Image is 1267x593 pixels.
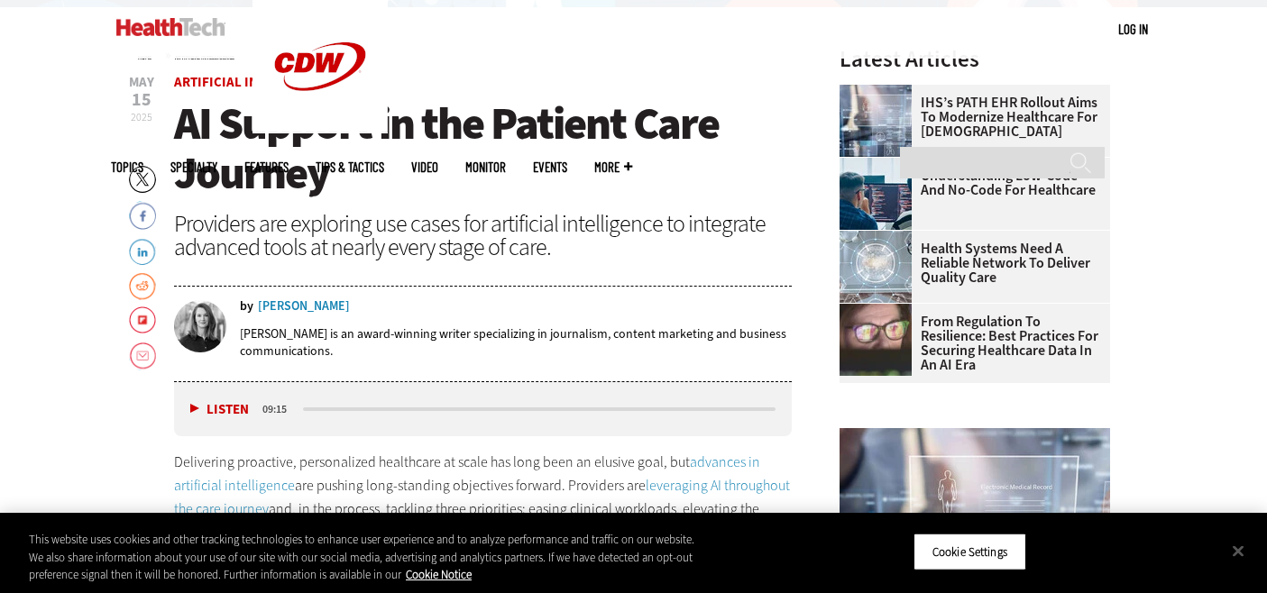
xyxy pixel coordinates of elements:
a: Tips & Tactics [316,160,384,174]
a: More information about your privacy [406,567,472,582]
a: Health Systems Need a Reliable Network To Deliver Quality Care [840,242,1099,285]
img: woman wearing glasses looking at healthcare data on screen [840,304,912,376]
div: Providers are exploring use cases for artificial intelligence to integrate advanced tools at near... [174,212,793,259]
img: Healthcare networking [840,231,912,303]
span: Specialty [170,160,217,174]
div: This website uses cookies and other tracking technologies to enhance user experience and to analy... [29,531,697,584]
img: Coworkers coding [840,158,912,230]
span: by [240,300,253,313]
a: Coworkers coding [840,158,921,172]
div: User menu [1118,20,1148,39]
span: Topics [111,160,143,174]
div: duration [260,401,300,417]
a: Log in [1118,21,1148,37]
div: media player [174,382,793,436]
button: Close [1218,531,1258,570]
span: More [594,160,632,174]
p: Delivering proactive, personalized healthcare at scale has long been an elusive goal, but are pus... [174,451,793,543]
img: Amy Burroughs [174,300,226,352]
a: CDW [252,119,388,138]
a: advances in artificial intelligence [174,452,760,495]
a: Video [411,160,438,174]
span: AI Support in the Patient Care Journey [174,94,719,203]
button: Cookie Settings [914,533,1026,570]
a: [PERSON_NAME] [258,300,350,313]
img: Home [116,18,225,36]
a: Events [533,160,567,174]
a: Understanding Low-Code and No-Code for Healthcare [840,169,1099,197]
a: MonITor [465,160,506,174]
a: woman wearing glasses looking at healthcare data on screen [840,304,921,318]
button: Listen [190,403,249,416]
p: [PERSON_NAME] is an award-winning writer specializing in journalism, content marketing and busine... [240,325,793,360]
a: Healthcare networking [840,231,921,245]
a: Features [244,160,289,174]
a: From Regulation to Resilience: Best Practices for Securing Healthcare Data in an AI Era [840,315,1099,372]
